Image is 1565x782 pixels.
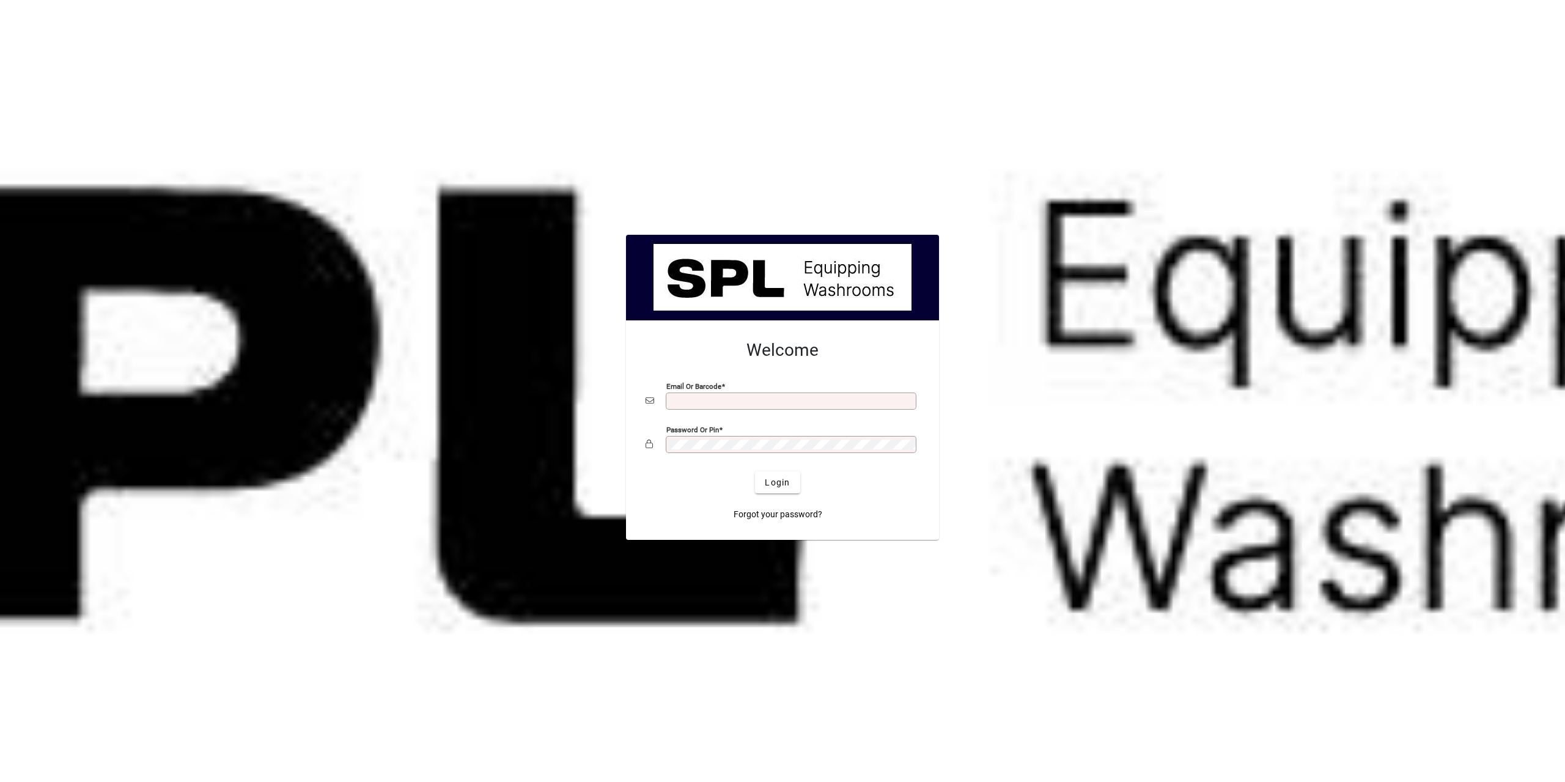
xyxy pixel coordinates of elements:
[666,426,719,434] mat-label: Password or Pin
[729,503,827,525] a: Forgot your password?
[666,382,721,391] mat-label: Email or Barcode
[734,508,822,521] span: Forgot your password?
[646,340,919,361] h2: Welcome
[755,471,800,493] button: Login
[765,476,790,489] span: Login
